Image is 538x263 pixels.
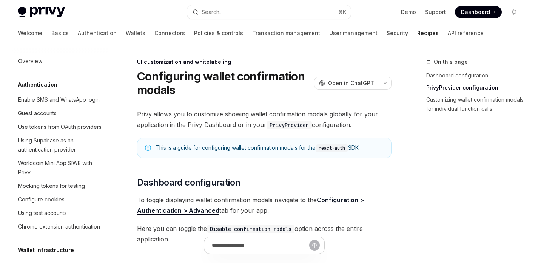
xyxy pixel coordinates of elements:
a: Connectors [154,24,185,42]
a: Welcome [18,24,42,42]
span: Privy allows you to customize showing wallet confirmation modals globally for your application in... [137,109,392,130]
a: Using Supabase as an authentication provider [12,134,109,156]
span: Dashboard configuration [137,176,240,189]
div: Search... [202,8,223,17]
div: Using test accounts [18,209,67,218]
code: Disable confirmation modals [207,225,294,233]
span: Here you can toggle the option across the entire application. [137,223,392,244]
button: Send message [309,240,320,251]
span: Dashboard [461,8,490,16]
h5: Authentication [18,80,57,89]
a: Security [387,24,408,42]
a: PrivyProvider configuration [426,82,526,94]
div: Overview [18,57,42,66]
span: On this page [434,57,468,67]
a: API reference [448,24,484,42]
a: Customizing wallet confirmation modals for individual function calls [426,94,526,115]
a: Dashboard configuration [426,70,526,82]
a: Chrome extension authentication [12,220,109,234]
h1: Configuring wallet confirmation modals [137,70,311,97]
div: Use tokens from OAuth providers [18,122,102,131]
span: ⌘ K [338,9,346,15]
a: Overview [12,54,109,68]
a: Guest accounts [12,107,109,120]
svg: Note [145,145,151,151]
a: Enable SMS and WhatsApp login [12,93,109,107]
div: Using Supabase as an authentication provider [18,136,104,154]
a: Mocking tokens for testing [12,179,109,193]
div: UI customization and whitelabeling [137,58,392,66]
img: light logo [18,7,65,17]
a: Support [425,8,446,16]
div: Configure cookies [18,195,65,204]
div: Enable SMS and WhatsApp login [18,95,100,104]
a: Authentication [78,24,117,42]
a: Basics [51,24,69,42]
button: Open in ChatGPT [314,77,379,90]
a: Dashboard [455,6,502,18]
button: Toggle dark mode [508,6,520,18]
a: Use tokens from OAuth providers [12,120,109,134]
div: Guest accounts [18,109,57,118]
button: Search...⌘K [187,5,350,19]
a: Recipes [417,24,439,42]
a: Worldcoin Mini App SIWE with Privy [12,156,109,179]
span: To toggle displaying wallet confirmation modals navigate to the tab for your app. [137,195,392,216]
a: Wallets [126,24,145,42]
code: PrivyProvider [267,121,312,129]
a: Using test accounts [12,206,109,220]
div: Mocking tokens for testing [18,181,85,190]
div: This is a guide for configuring wallet confirmation modals for the SDK. [156,144,384,152]
a: User management [329,24,378,42]
div: Chrome extension authentication [18,222,100,231]
a: Configure cookies [12,193,109,206]
a: Demo [401,8,416,16]
div: Worldcoin Mini App SIWE with Privy [18,159,104,177]
code: react-auth [316,144,348,152]
a: Transaction management [252,24,320,42]
a: Policies & controls [194,24,243,42]
span: Open in ChatGPT [328,79,374,87]
h5: Wallet infrastructure [18,246,74,255]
